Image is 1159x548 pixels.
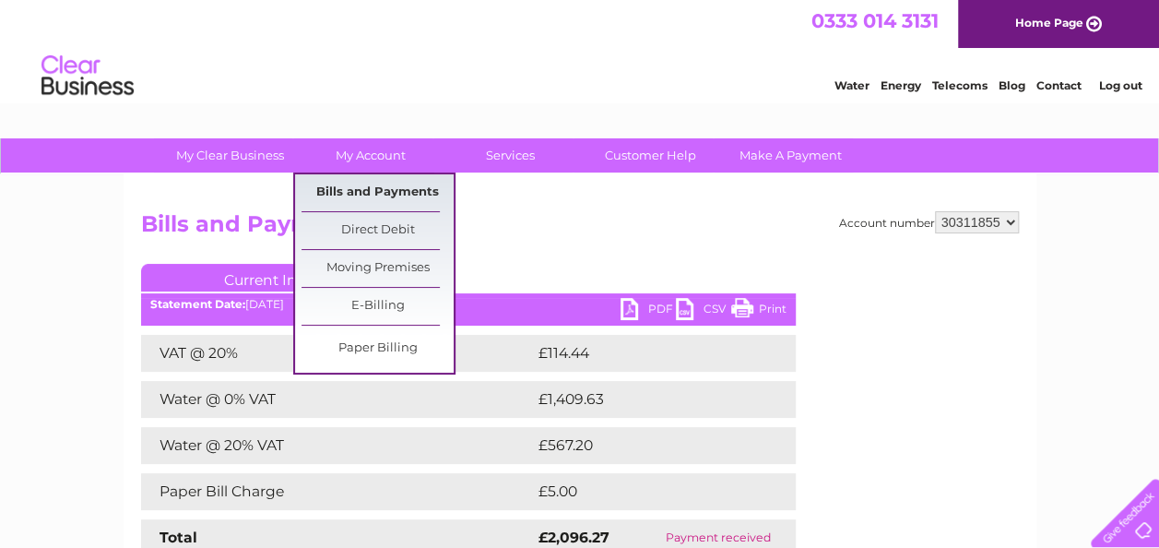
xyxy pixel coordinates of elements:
a: Contact [1036,78,1082,92]
h2: Bills and Payments [141,211,1019,246]
div: Clear Business is a trading name of Verastar Limited (registered in [GEOGRAPHIC_DATA] No. 3667643... [145,10,1016,89]
a: Telecoms [932,78,988,92]
img: logo.png [41,48,135,104]
a: 0333 014 3131 [811,9,939,32]
a: Print [731,298,786,325]
strong: Total [160,529,197,546]
strong: £2,096.27 [538,529,609,546]
a: Energy [881,78,921,92]
b: Statement Date: [150,297,245,311]
a: Log out [1098,78,1141,92]
a: My Account [294,138,446,173]
div: Account number [839,211,1019,233]
a: Make A Payment [715,138,867,173]
a: PDF [621,298,676,325]
td: £114.44 [534,335,761,372]
a: Paper Billing [302,330,454,367]
td: Water @ 0% VAT [141,381,534,418]
a: Services [434,138,586,173]
td: Paper Bill Charge [141,473,534,510]
td: £567.20 [534,427,763,464]
td: VAT @ 20% [141,335,534,372]
div: [DATE] [141,298,796,311]
a: Water [834,78,869,92]
a: CSV [676,298,731,325]
a: My Clear Business [154,138,306,173]
a: Moving Premises [302,250,454,287]
a: Blog [999,78,1025,92]
a: E-Billing [302,288,454,325]
td: £1,409.63 [534,381,767,418]
a: Current Invoice [141,264,418,292]
a: Direct Debit [302,212,454,249]
a: Customer Help [574,138,727,173]
a: Bills and Payments [302,174,454,211]
td: £5.00 [534,473,753,510]
td: Water @ 20% VAT [141,427,534,464]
